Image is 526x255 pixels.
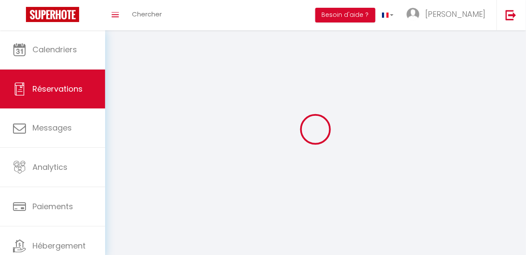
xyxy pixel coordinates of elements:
span: Analytics [32,162,67,172]
button: Besoin d'aide ? [315,8,375,22]
span: Paiements [32,201,73,212]
span: Chercher [132,10,162,19]
span: Hébergement [32,240,86,251]
span: Calendriers [32,44,77,55]
button: Ouvrir le widget de chat LiveChat [7,3,33,29]
img: ... [407,8,420,21]
span: Réservations [32,83,83,94]
span: Messages [32,122,72,133]
span: [PERSON_NAME] [425,9,486,19]
img: logout [506,10,516,20]
img: Super Booking [26,7,79,22]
